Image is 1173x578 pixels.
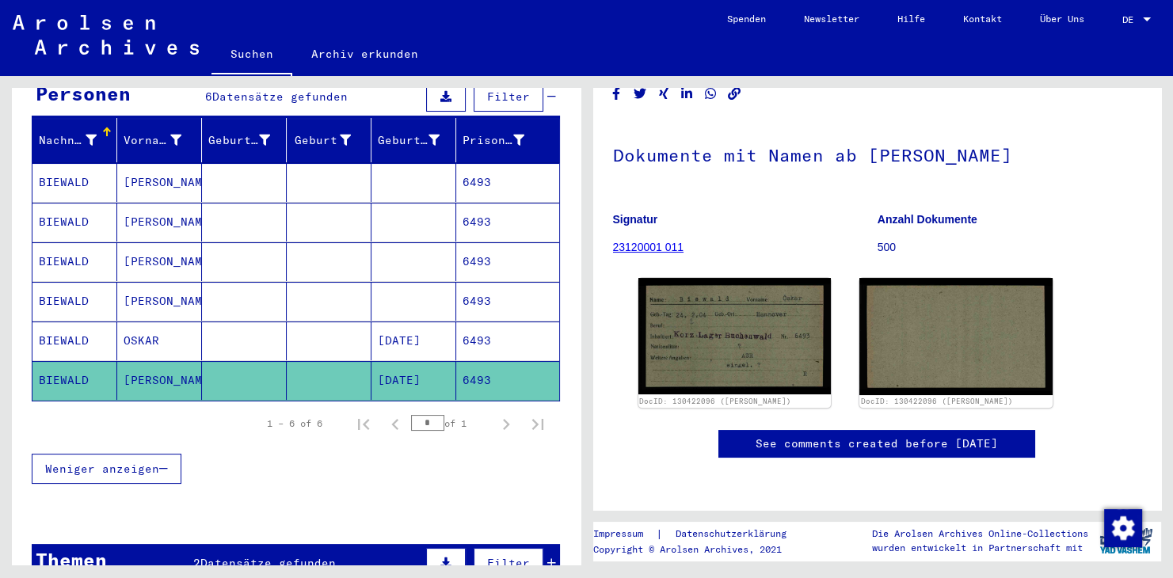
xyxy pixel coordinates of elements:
[287,118,371,162] mat-header-cell: Geburt‏
[13,15,199,55] img: Arolsen_neg.svg
[32,163,117,202] mat-cell: BIEWALD
[608,84,625,104] button: Share on Facebook
[205,89,212,104] span: 6
[613,119,1142,188] h1: Dokumente mit Namen ab [PERSON_NAME]
[613,241,684,253] a: 23120001 011
[32,203,117,241] mat-cell: BIEWALD
[32,321,117,360] mat-cell: BIEWALD
[861,397,1013,405] a: DocID: 130422096 ([PERSON_NAME])
[593,526,656,542] a: Impressum
[456,321,559,360] mat-cell: 6493
[703,84,719,104] button: Share on WhatsApp
[45,462,159,476] span: Weniger anzeigen
[474,82,543,112] button: Filter
[211,35,292,76] a: Suchen
[348,408,379,439] button: First page
[32,282,117,321] mat-cell: BIEWALD
[487,89,530,104] span: Filter
[456,361,559,400] mat-cell: 6493
[456,282,559,321] mat-cell: 6493
[411,416,490,431] div: of 1
[463,132,524,149] div: Prisoner #
[117,118,202,162] mat-header-cell: Vorname
[202,118,287,162] mat-header-cell: Geburtsname
[1096,521,1156,561] img: yv_logo.png
[371,361,456,400] mat-cell: [DATE]
[490,408,522,439] button: Next page
[456,118,559,162] mat-header-cell: Prisoner #
[39,132,97,149] div: Nachname
[378,127,459,153] div: Geburtsdatum
[878,239,1141,256] p: 500
[117,242,202,281] mat-cell: [PERSON_NAME]
[593,542,805,557] p: Copyright © Arolsen Archives, 2021
[208,132,270,149] div: Geburtsname
[200,556,336,570] span: Datensätze gefunden
[474,548,543,578] button: Filter
[267,416,322,431] div: 1 – 6 of 6
[117,282,202,321] mat-cell: [PERSON_NAME]
[656,84,672,104] button: Share on Xing
[638,278,832,394] img: 001.jpg
[124,132,181,149] div: Vorname
[593,526,805,542] div: |
[293,127,371,153] div: Geburt‏
[639,397,791,405] a: DocID: 130422096 ([PERSON_NAME])
[379,408,411,439] button: Previous page
[292,35,437,73] a: Archiv erkunden
[117,163,202,202] mat-cell: [PERSON_NAME]
[756,435,998,452] a: See comments created before [DATE]
[32,242,117,281] mat-cell: BIEWALD
[32,361,117,400] mat-cell: BIEWALD
[1104,509,1142,547] img: Zustimmung ändern
[872,541,1088,555] p: wurden entwickelt in Partnerschaft mit
[456,242,559,281] mat-cell: 6493
[872,527,1088,541] p: Die Arolsen Archives Online-Collections
[487,556,530,570] span: Filter
[613,213,658,226] b: Signatur
[293,132,351,149] div: Geburt‏
[663,526,805,542] a: Datenschutzerklärung
[679,84,695,104] button: Share on LinkedIn
[1122,14,1140,25] span: DE
[208,127,290,153] div: Geburtsname
[522,408,554,439] button: Last page
[36,79,131,108] div: Personen
[878,213,977,226] b: Anzahl Dokumente
[378,132,440,149] div: Geburtsdatum
[39,127,116,153] div: Nachname
[463,127,544,153] div: Prisoner #
[193,556,200,570] span: 2
[859,278,1053,394] img: 002.jpg
[456,203,559,241] mat-cell: 6493
[212,89,348,104] span: Datensätze gefunden
[117,203,202,241] mat-cell: [PERSON_NAME]
[371,118,456,162] mat-header-cell: Geburtsdatum
[632,84,649,104] button: Share on Twitter
[32,454,181,484] button: Weniger anzeigen
[32,118,117,162] mat-header-cell: Nachname
[36,546,107,574] div: Themen
[124,127,201,153] div: Vorname
[456,163,559,202] mat-cell: 6493
[117,321,202,360] mat-cell: OSKAR
[726,84,743,104] button: Copy link
[117,361,202,400] mat-cell: [PERSON_NAME]
[371,321,456,360] mat-cell: [DATE]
